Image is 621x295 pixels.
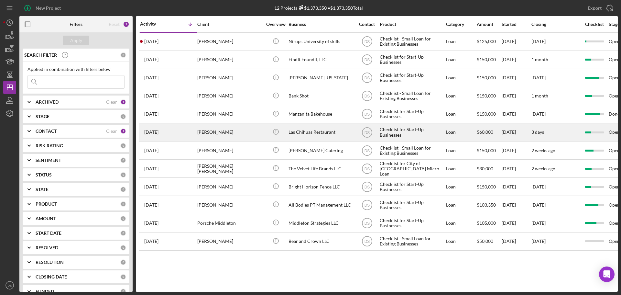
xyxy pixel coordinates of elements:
div: 0 [120,289,126,294]
div: Checklist - Small Loan for Existing Businesses [380,142,444,159]
time: 2025-09-11 01:09 [144,57,158,62]
div: [DATE] [502,33,531,50]
time: 2025-09-10 19:06 [144,93,158,98]
div: Checklist for Start-Up Businesses [380,178,444,195]
div: [DATE] [502,106,531,123]
div: [PERSON_NAME] [197,233,262,250]
div: Loan [446,124,476,141]
div: Open Intercom Messenger [599,267,615,282]
div: Bear and Crown LLC [289,233,353,250]
div: 0 [120,157,126,163]
b: SENTIMENT [36,158,61,163]
span: $150,000 [477,57,496,62]
b: CLOSING DATE [36,274,67,279]
div: Checklist - Small Loan for Existing Businesses [380,87,444,105]
div: Client [197,22,262,27]
time: 2 weeks ago [531,148,555,153]
div: Overview [264,22,288,27]
time: 2025-06-30 05:14 [144,184,158,189]
div: [PERSON_NAME] [197,87,262,105]
b: RESOLUTION [36,260,64,265]
div: Amount [477,22,501,27]
div: Loan [446,51,476,68]
text: DS [364,203,370,207]
div: [PERSON_NAME] [197,51,262,68]
span: $105,000 [477,220,496,226]
time: 3 days [531,129,544,135]
time: [DATE] [531,111,546,117]
time: 2025-08-19 17:07 [144,130,158,135]
b: CONTACT [36,129,57,134]
div: Checklist for Start-Up Businesses [380,69,444,86]
div: Bright Horizon Fence LLC [289,178,353,195]
div: Loan [446,106,476,123]
div: [DATE] [502,178,531,195]
div: [PERSON_NAME] [197,178,262,195]
button: DS [3,279,16,292]
text: DS [364,40,370,44]
div: [DATE] [502,124,531,141]
div: 0 [120,143,126,149]
div: [DATE] [502,69,531,86]
span: $150,000 [477,93,496,98]
time: 2 weeks ago [531,166,555,171]
div: [PERSON_NAME] [PERSON_NAME] [197,160,262,177]
text: DS [364,148,370,153]
div: The Velvet Life Brands LLC [289,160,353,177]
div: $150,000 [477,106,501,123]
div: Las Chihuas Restaurant [289,124,353,141]
div: Checklist [581,22,608,27]
div: 0 [120,274,126,280]
div: Loan [446,33,476,50]
div: 0 [120,259,126,265]
div: Apply [70,36,82,45]
div: [DATE] [502,51,531,68]
div: Business [289,22,353,27]
text: DS [364,94,370,98]
div: 0 [120,245,126,251]
div: 1 [120,99,126,105]
b: STATE [36,187,49,192]
div: [PERSON_NAME] [197,196,262,213]
time: [DATE] [531,202,546,208]
div: [PERSON_NAME] [197,33,262,50]
div: Checklist for City of [GEOGRAPHIC_DATA] Micro Loan [380,160,444,177]
time: [DATE] [531,220,546,226]
div: Category [446,22,476,27]
div: 0 [120,172,126,178]
b: STAGE [36,114,49,119]
div: 1 [120,128,126,134]
div: [PERSON_NAME] Catering [289,142,353,159]
time: 2025-06-03 18:26 [144,221,158,226]
span: $125,000 [477,39,496,44]
div: [DATE] [502,233,531,250]
div: Activity [140,21,169,27]
div: Product [380,22,444,27]
div: Export [588,2,602,15]
div: Checklist for Start-Up Businesses [380,196,444,213]
button: Apply [63,36,89,45]
span: $30,000 [477,166,493,171]
b: RESOLVED [36,245,58,250]
div: [DATE] [502,87,531,105]
div: Applied in combination with filters below [27,67,125,72]
b: STATUS [36,172,52,177]
button: Export [581,2,618,15]
div: Checklist for Start-Up Businesses [380,214,444,232]
div: New Project [36,2,61,15]
div: Middleton Strategies LLC [289,214,353,232]
text: DS [364,58,370,62]
div: [DATE] [502,160,531,177]
b: START DATE [36,231,61,236]
text: DS [364,112,370,117]
div: [PERSON_NAME] [US_STATE] [289,69,353,86]
div: Clear [106,129,117,134]
text: DS [364,76,370,80]
div: Loan [446,196,476,213]
div: [PERSON_NAME] [197,106,262,123]
div: $103,350 [477,196,501,213]
div: Porsche Middleton [197,214,262,232]
div: 0 [120,201,126,207]
time: 2025-04-21 23:11 [144,239,158,244]
time: 2025-09-12 00:03 [144,39,158,44]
